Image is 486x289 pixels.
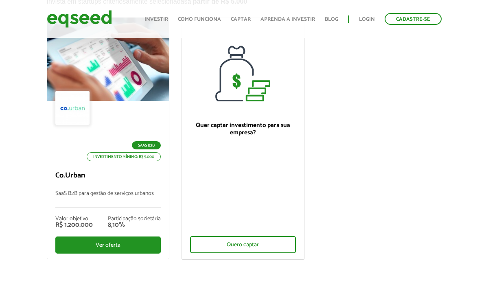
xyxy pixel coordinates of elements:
[178,17,221,22] a: Como funciona
[55,236,161,254] div: Ver oferta
[261,17,315,22] a: Aprenda a investir
[55,222,93,228] div: R$ 1.200.000
[385,13,442,25] a: Cadastre-se
[182,18,304,260] a: Quer captar investimento para sua empresa? Quero captar
[231,17,251,22] a: Captar
[87,152,161,161] p: Investimento mínimo: R$ 5.000
[144,17,168,22] a: Investir
[108,222,161,228] div: 8,10%
[55,216,93,222] div: Valor objetivo
[47,18,170,259] a: SaaS B2B Investimento mínimo: R$ 5.000 Co.Urban SaaS B2B para gestão de serviços urbanos Valor ob...
[190,122,296,136] p: Quer captar investimento para sua empresa?
[359,17,375,22] a: Login
[190,236,296,253] div: Quero captar
[325,17,338,22] a: Blog
[55,171,161,180] p: Co.Urban
[108,216,161,222] div: Participação societária
[55,190,161,208] p: SaaS B2B para gestão de serviços urbanos
[132,141,161,149] p: SaaS B2B
[47,8,112,30] img: EqSeed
